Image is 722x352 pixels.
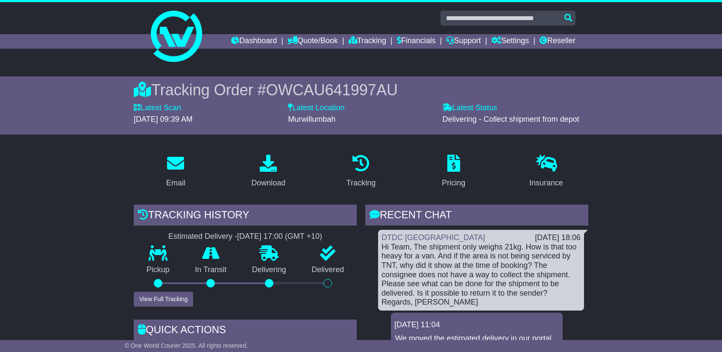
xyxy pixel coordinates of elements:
span: Murwillumbah [288,115,335,123]
div: Tracking [346,177,376,189]
div: [DATE] 11:04 [394,320,559,330]
div: Estimated Delivery - [134,232,357,241]
span: © One World Courier 2025. All rights reserved. [125,342,248,349]
span: OWCAU641997AU [266,81,398,99]
a: Download [246,152,291,192]
label: Latest Scan [134,103,181,113]
a: Email [161,152,191,192]
div: Pricing [442,177,465,189]
div: Insurance [529,177,563,189]
a: Quote/Book [288,34,338,49]
a: Support [446,34,481,49]
div: [DATE] 18:06 [535,233,581,243]
p: Pickup [134,265,182,275]
a: Pricing [436,152,471,192]
div: [DATE] 17:00 (GMT +10) [237,232,322,241]
div: Hi Team, The shipment only weighs 21kg. How is that too heavy for a van. And if the area is not b... [382,243,581,307]
div: Tracking Order # [134,81,588,99]
a: Financials [397,34,436,49]
span: Delivering - Collect shipment from depot [443,115,579,123]
div: Quick Actions [134,320,357,343]
div: Download [251,177,285,189]
a: Tracking [349,34,386,49]
p: Delivered [299,265,357,275]
button: View Full Tracking [134,292,193,307]
label: Latest Status [443,103,497,113]
div: RECENT CHAT [365,205,588,228]
a: Tracking [341,152,381,192]
a: Insurance [524,152,569,192]
a: Reseller [540,34,575,49]
span: [DATE] 09:39 AM [134,115,193,123]
p: Delivering [239,265,299,275]
a: DTDC [GEOGRAPHIC_DATA] [382,233,485,242]
label: Latest Location [288,103,344,113]
p: In Transit [182,265,240,275]
div: Email [166,177,185,189]
a: Dashboard [231,34,277,49]
div: Tracking history [134,205,357,228]
a: Settings [491,34,529,49]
